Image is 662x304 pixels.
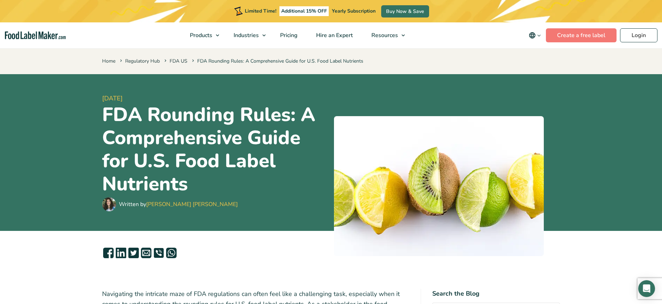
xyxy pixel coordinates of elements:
[245,8,276,14] span: Limited Time!
[332,8,376,14] span: Yearly Subscription
[170,58,187,64] a: FDA US
[279,6,329,16] span: Additional 15% OFF
[546,28,617,42] a: Create a free label
[432,289,560,298] h4: Search the Blog
[307,22,361,48] a: Hire an Expert
[146,200,238,208] a: [PERSON_NAME] [PERSON_NAME]
[191,58,363,64] span: FDA Rounding Rules: A Comprehensive Guide for U.S. Food Label Nutrients
[188,31,213,39] span: Products
[102,197,116,211] img: Maria Abi Hanna - Food Label Maker
[620,28,657,42] a: Login
[362,22,408,48] a: Resources
[278,31,298,39] span: Pricing
[314,31,354,39] span: Hire an Expert
[102,58,115,64] a: Home
[125,58,160,64] a: Regulatory Hub
[369,31,399,39] span: Resources
[271,22,305,48] a: Pricing
[638,280,655,297] div: Open Intercom Messenger
[181,22,223,48] a: Products
[232,31,259,39] span: Industries
[381,5,429,17] a: Buy Now & Save
[102,103,328,196] h1: FDA Rounding Rules: A Comprehensive Guide for U.S. Food Label Nutrients
[225,22,269,48] a: Industries
[119,200,238,208] div: Written by
[102,94,328,103] span: [DATE]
